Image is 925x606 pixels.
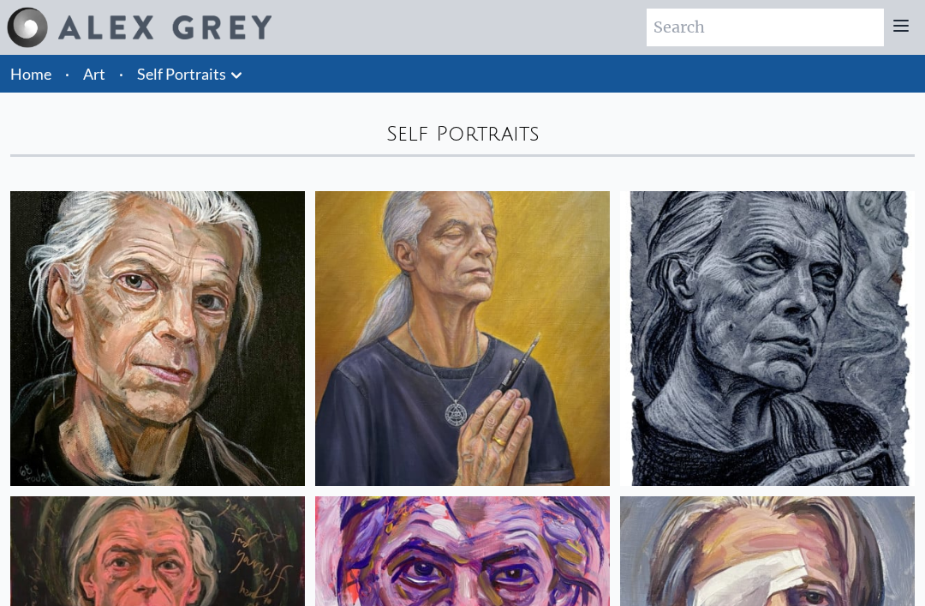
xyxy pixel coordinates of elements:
[137,62,226,86] a: Self Portraits
[58,55,76,93] li: ·
[83,62,105,86] a: Art
[647,9,884,46] input: Search
[112,55,130,93] li: ·
[10,64,51,83] a: Home
[10,120,915,147] div: Self Portraits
